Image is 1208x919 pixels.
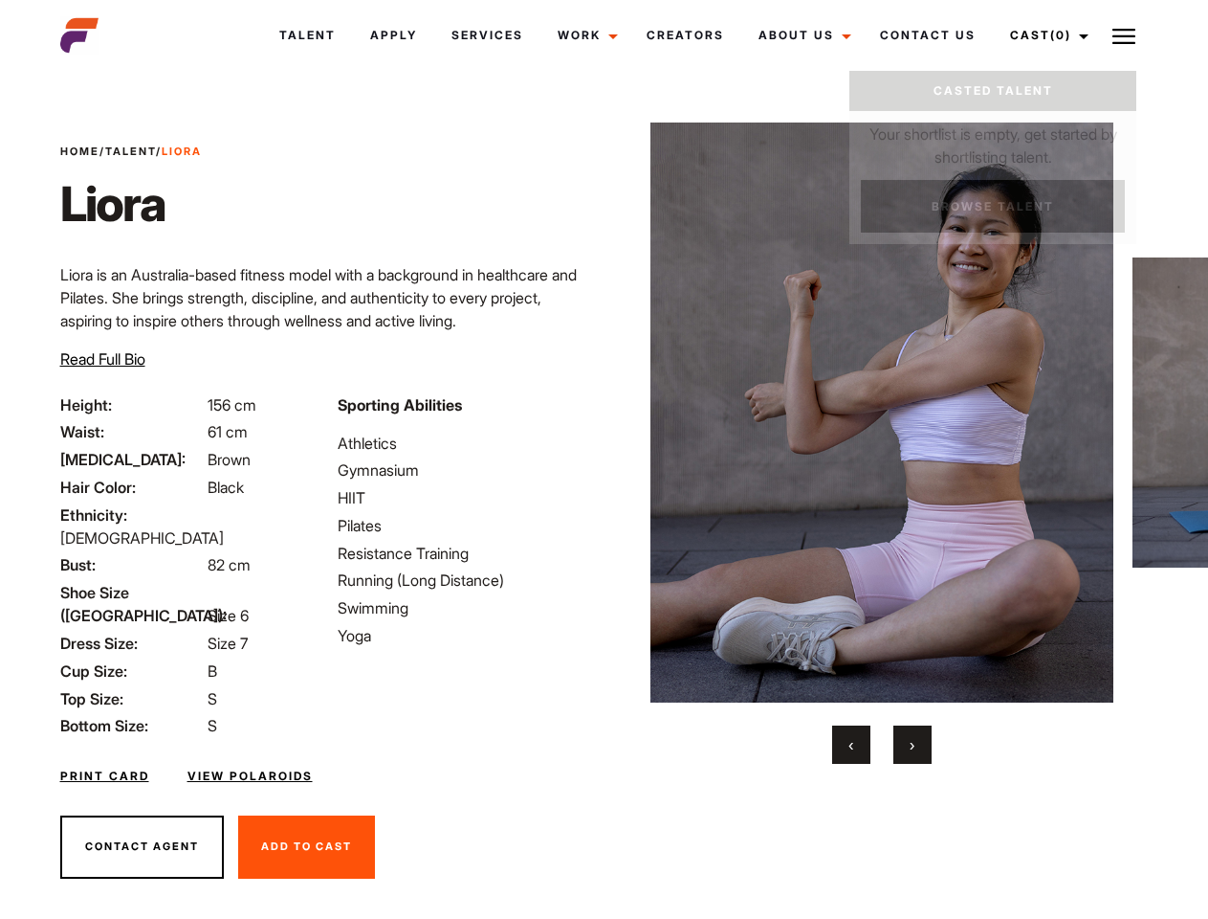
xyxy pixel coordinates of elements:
span: Black [208,478,244,497]
li: HIIT [338,486,592,509]
a: Cast(0) [993,10,1100,61]
span: B [208,661,217,681]
span: Waist: [60,420,204,443]
a: Work [540,10,629,61]
span: Add To Cast [261,840,352,853]
p: Your shortlist is empty, get started by shortlisting talent. [849,111,1136,168]
button: Add To Cast [238,816,375,879]
a: Services [434,10,540,61]
a: View Polaroids [187,768,313,785]
a: Home [60,145,99,158]
button: Contact Agent [60,816,224,879]
span: Size 6 [208,606,249,625]
span: Bottom Size: [60,714,204,737]
span: Ethnicity: [60,504,204,527]
span: S [208,716,217,735]
span: Dress Size: [60,632,204,655]
li: Yoga [338,624,592,647]
a: Talent [105,145,156,158]
li: Swimming [338,596,592,619]
a: Browse Talent [861,180,1125,233]
span: Shoe Size ([GEOGRAPHIC_DATA]): [60,581,204,627]
a: Casted Talent [849,71,1136,111]
span: 61 cm [208,422,248,441]
span: S [208,689,217,708]
a: Contact Us [863,10,993,61]
li: Resistance Training [338,542,592,565]
img: cropped-aefm-brand-fav-22-square.png [60,16,99,55]
span: Bust: [60,553,204,576]
span: Previous [848,735,853,754]
span: Next [910,735,914,754]
span: Hair Color: [60,476,204,499]
a: About Us [741,10,863,61]
strong: Liora [162,145,202,158]
span: 156 cm [208,395,256,415]
li: Athletics [338,432,592,455]
span: Top Size: [60,687,204,710]
li: Pilates [338,514,592,537]
span: (0) [1050,28,1071,42]
a: Apply [353,10,434,61]
span: [DEMOGRAPHIC_DATA] [60,528,224,548]
li: Running (Long Distance) [338,569,592,592]
a: Print Card [60,768,149,785]
span: [MEDICAL_DATA]: [60,448,204,471]
span: Size 7 [208,634,248,653]
li: Gymnasium [338,459,592,482]
strong: Sporting Abilities [338,395,462,415]
span: Read Full Bio [60,349,145,369]
span: Cup Size: [60,660,204,683]
a: Talent [262,10,353,61]
img: Burger icon [1112,25,1135,48]
span: Brown [208,450,251,469]
h1: Liora [60,175,202,233]
p: Liora is an Australia-based fitness model with a background in healthcare and Pilates. She brings... [60,263,593,332]
button: Read Full Bio [60,347,145,370]
span: Height: [60,393,204,416]
a: Creators [629,10,741,61]
span: / / [60,144,202,160]
span: 82 cm [208,555,251,574]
